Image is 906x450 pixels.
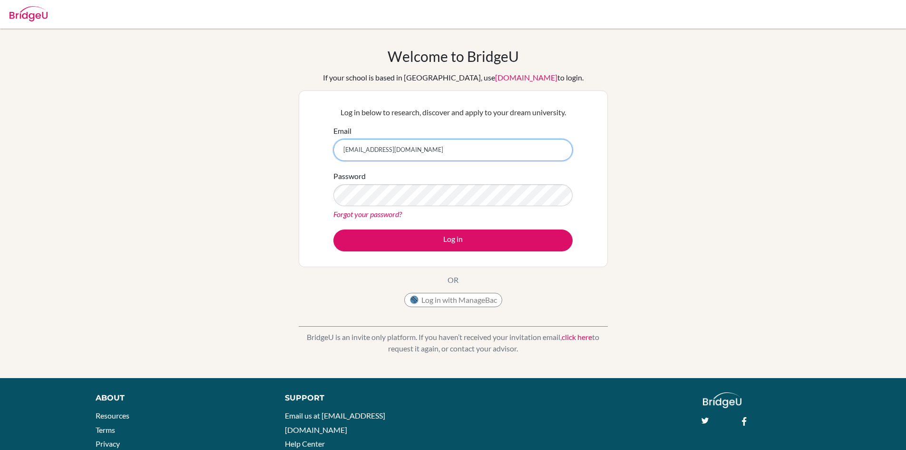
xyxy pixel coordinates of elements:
p: Log in below to research, discover and apply to your dream university. [333,107,573,118]
p: BridgeU is an invite only platform. If you haven’t received your invitation email, to request it ... [299,331,608,354]
a: Email us at [EMAIL_ADDRESS][DOMAIN_NAME] [285,411,385,434]
h1: Welcome to BridgeU [388,48,519,65]
a: Resources [96,411,129,420]
div: If your school is based in [GEOGRAPHIC_DATA], use to login. [323,72,584,83]
p: OR [448,274,458,286]
img: Bridge-U [10,6,48,21]
button: Log in [333,230,573,251]
a: Forgot your password? [333,210,402,219]
label: Password [333,170,366,182]
a: Terms [96,425,115,434]
div: About [96,392,263,404]
button: Log in with ManageBac [404,293,502,307]
a: [DOMAIN_NAME] [495,73,557,82]
a: Privacy [96,439,120,448]
img: logo_white@2x-f4f0deed5e89b7ecb1c2cc34c3e3d731f90f0f143d5ea2071677605dd97b5244.png [703,392,741,408]
a: click here [562,332,592,341]
label: Email [333,125,351,137]
a: Help Center [285,439,325,448]
div: Support [285,392,442,404]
